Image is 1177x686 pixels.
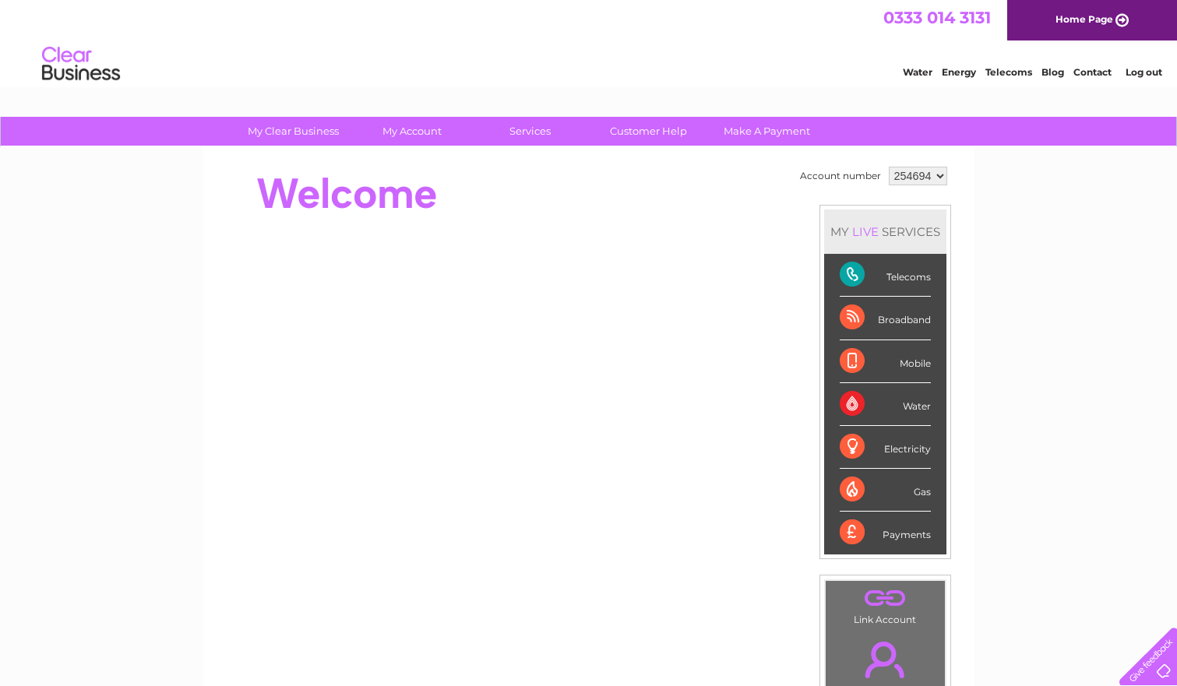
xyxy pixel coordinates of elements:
[849,224,882,239] div: LIVE
[796,163,885,189] td: Account number
[703,117,831,146] a: Make A Payment
[1041,66,1064,78] a: Blog
[584,117,713,146] a: Customer Help
[830,585,941,612] a: .
[942,66,976,78] a: Energy
[903,66,932,78] a: Water
[840,340,931,383] div: Mobile
[840,469,931,512] div: Gas
[840,297,931,339] div: Broadband
[840,254,931,297] div: Telecoms
[840,512,931,554] div: Payments
[1073,66,1112,78] a: Contact
[347,117,476,146] a: My Account
[41,40,121,88] img: logo.png
[229,117,358,146] a: My Clear Business
[825,580,946,629] td: Link Account
[824,209,946,254] div: MY SERVICES
[840,383,931,426] div: Water
[466,117,594,146] a: Services
[1126,66,1162,78] a: Log out
[221,9,957,76] div: Clear Business is a trading name of Verastar Limited (registered in [GEOGRAPHIC_DATA] No. 3667643...
[883,8,991,27] a: 0333 014 3131
[840,426,931,469] div: Electricity
[985,66,1032,78] a: Telecoms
